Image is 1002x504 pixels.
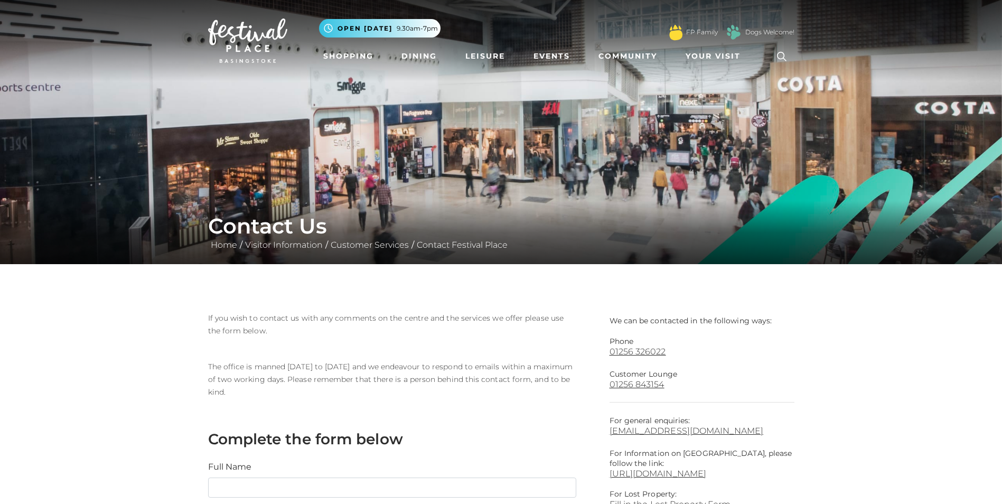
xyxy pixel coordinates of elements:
a: Dining [397,46,441,66]
a: FP Family [686,27,718,37]
p: For Information on [GEOGRAPHIC_DATA], please follow the link: [610,449,794,469]
p: If you wish to contact us with any comments on the centre and the services we offer please use th... [208,312,576,337]
p: The office is manned [DATE] to [DATE] and we endeavour to respond to emails within a maximum of t... [208,360,576,398]
a: Home [208,240,240,250]
h1: Contact Us [208,213,794,239]
h3: Complete the form below [208,430,576,448]
span: 9.30am-7pm [397,24,438,33]
a: Leisure [461,46,509,66]
a: Community [594,46,661,66]
p: Phone [610,337,794,347]
a: Dogs Welcome! [745,27,794,37]
div: / / / [200,213,802,251]
label: Full Name [208,461,251,473]
p: For Lost Property: [610,489,794,499]
button: Open [DATE] 9.30am-7pm [319,19,441,38]
p: Customer Lounge [610,369,794,379]
p: For general enquiries: [610,416,794,436]
a: Events [529,46,574,66]
a: [URL][DOMAIN_NAME] [610,469,707,479]
a: Shopping [319,46,378,66]
a: Your Visit [681,46,750,66]
a: 01256 326022 [610,347,794,357]
img: Festival Place Logo [208,18,287,63]
a: 01256 843154 [610,379,794,389]
a: [EMAIL_ADDRESS][DOMAIN_NAME] [610,426,794,436]
a: Contact Festival Place [414,240,510,250]
span: Open [DATE] [338,24,392,33]
p: We can be contacted in the following ways: [610,312,794,326]
a: Visitor Information [242,240,325,250]
a: Customer Services [328,240,411,250]
span: Your Visit [686,51,741,62]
